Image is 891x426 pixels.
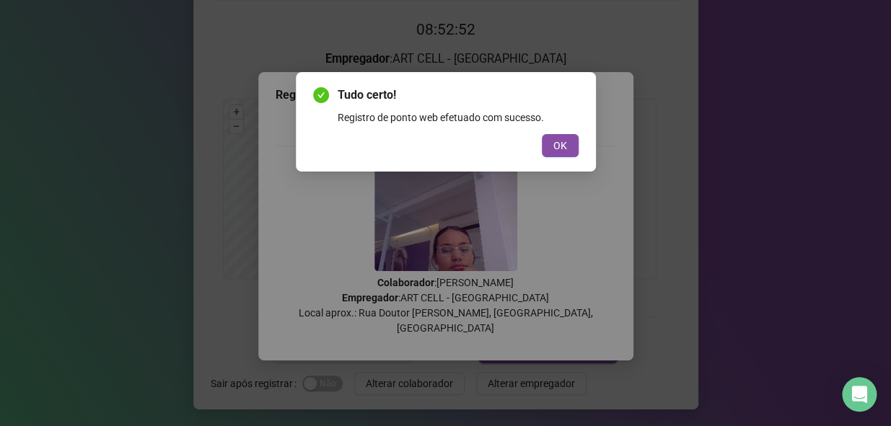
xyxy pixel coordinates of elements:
[542,134,579,157] button: OK
[842,377,877,412] div: Open Intercom Messenger
[338,110,579,125] div: Registro de ponto web efetuado com sucesso.
[313,87,329,103] span: check-circle
[553,138,567,154] span: OK
[338,86,579,104] span: Tudo certo!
